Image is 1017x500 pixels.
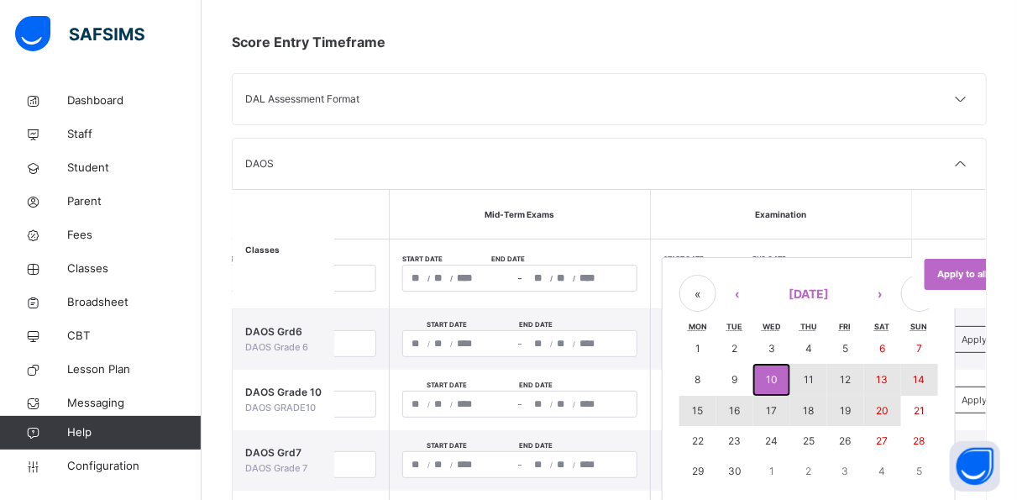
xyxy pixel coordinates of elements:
[550,399,553,409] span: /
[689,322,707,331] abbr: Monday
[911,322,928,331] abbr: Sunday
[245,402,316,413] span: DAOS GRADE10
[842,342,848,355] abbr: September 5, 2025
[790,426,827,456] button: September 25, 2025
[550,339,553,349] span: /
[827,426,864,456] button: September 26, 2025
[827,364,864,396] button: September 12, 2025
[245,462,307,474] span: DAOS Grade 7
[716,426,753,456] button: September 23, 2025
[951,89,971,111] i: arrow
[692,434,704,447] abbr: September 22, 2025
[768,342,775,355] abbr: September 3, 2025
[485,209,555,219] span: Mid-Term Exams
[805,465,811,477] abbr: October 2, 2025
[402,441,491,451] span: Start date
[67,92,202,109] span: Dashboard
[692,465,704,477] abbr: September 29, 2025
[753,456,790,487] button: October 1, 2025
[840,322,852,331] abbr: Friday
[550,273,553,283] span: /
[427,399,430,409] span: /
[877,434,889,447] abbr: September 27, 2025
[804,373,814,386] abbr: September 11, 2025
[663,255,752,265] span: Start date
[803,404,814,417] abbr: September 18, 2025
[728,434,741,447] abbr: September 23, 2025
[402,255,491,265] span: Start date
[67,395,202,412] span: Messaging
[402,381,491,391] span: Start date
[232,73,987,125] div: DAL Assessment Format
[245,341,308,353] span: DAOS Grade 6
[763,322,781,331] abbr: Wednesday
[573,399,575,409] span: /
[827,456,864,487] button: October 3, 2025
[901,334,938,364] button: September 7, 2025
[427,339,430,349] span: /
[573,339,575,349] span: /
[67,160,202,176] span: Student
[840,434,852,447] abbr: September 26, 2025
[232,34,385,50] span: Score Entry Timeframe
[840,373,851,386] abbr: September 12, 2025
[450,460,453,470] span: /
[914,373,925,386] abbr: September 14, 2025
[491,320,580,330] span: End date
[245,156,610,171] div: DAOS
[427,460,430,470] span: /
[679,456,716,487] button: September 29, 2025
[716,364,753,396] button: September 9, 2025
[753,334,790,364] button: September 3, 2025
[864,334,901,364] button: September 6, 2025
[245,385,322,400] span: DAOS Grade 10
[901,396,938,426] button: September 21, 2025
[901,275,938,312] button: »
[862,275,899,312] button: ›
[450,399,453,409] span: /
[753,426,790,456] button: September 24, 2025
[716,334,753,364] button: September 2, 2025
[752,255,841,265] span: End date
[950,441,1000,492] button: Open asap
[875,322,890,331] abbr: Saturday
[679,334,716,364] button: September 1, 2025
[876,404,889,417] abbr: September 20, 2025
[573,273,575,283] span: /
[790,364,827,396] button: September 11, 2025
[753,396,790,426] button: September 17, 2025
[518,339,522,349] span: –
[67,126,202,143] span: Staff
[937,267,988,282] span: Apply to all
[427,273,430,283] span: /
[518,460,522,470] span: –
[864,456,901,487] button: October 4, 2025
[827,334,864,364] button: September 5, 2025
[491,441,580,451] span: End date
[864,364,901,396] button: September 13, 2025
[491,255,580,265] span: End date
[67,227,202,244] span: Fees
[695,342,700,355] abbr: September 1, 2025
[879,342,885,355] abbr: September 6, 2025
[914,404,925,417] abbr: September 21, 2025
[695,373,700,386] abbr: September 8, 2025
[753,364,790,396] button: September 10, 2025
[914,434,925,447] abbr: September 28, 2025
[573,460,575,470] span: /
[679,426,716,456] button: September 22, 2025
[790,456,827,487] button: October 2, 2025
[766,373,778,386] abbr: September 10, 2025
[67,328,202,345] span: CBT
[916,465,922,477] abbr: October 5, 2025
[719,275,756,312] button: ‹
[450,339,453,349] span: /
[550,460,553,470] span: /
[15,16,144,51] img: safsims
[805,342,812,355] abbr: September 4, 2025
[679,275,716,312] button: «
[803,434,815,447] abbr: September 25, 2025
[800,322,817,331] abbr: Thursday
[758,275,859,312] button: [DATE]
[67,424,201,441] span: Help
